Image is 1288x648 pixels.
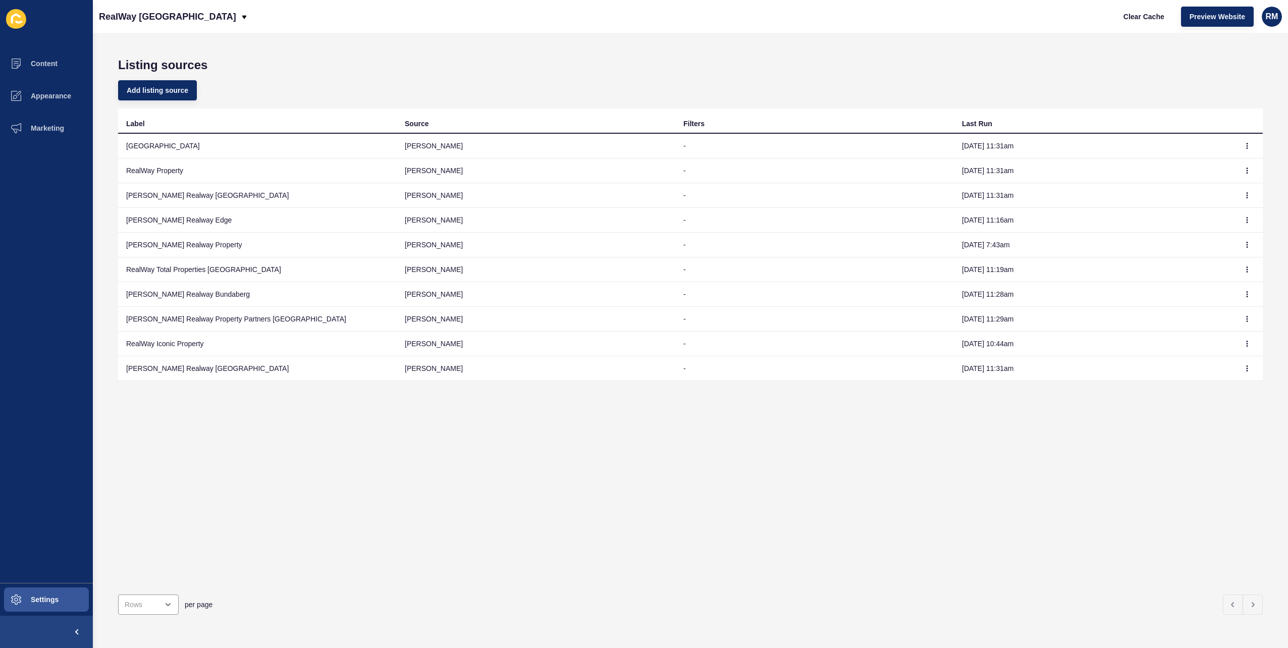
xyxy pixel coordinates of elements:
[118,134,397,158] td: [GEOGRAPHIC_DATA]
[118,595,179,615] div: open menu
[118,257,397,282] td: RealWay Total Properties [GEOGRAPHIC_DATA]
[683,119,705,129] div: Filters
[405,119,428,129] div: Source
[118,80,197,100] button: Add listing source
[185,600,212,610] span: per page
[118,356,397,381] td: [PERSON_NAME] Realway [GEOGRAPHIC_DATA]
[954,282,1232,307] td: [DATE] 11:28am
[675,356,954,381] td: -
[118,282,397,307] td: [PERSON_NAME] Realway Bundaberg
[118,233,397,257] td: [PERSON_NAME] Realway Property
[1266,12,1278,22] span: RM
[675,158,954,183] td: -
[1190,12,1245,22] span: Preview Website
[675,282,954,307] td: -
[397,183,675,208] td: [PERSON_NAME]
[397,282,675,307] td: [PERSON_NAME]
[118,183,397,208] td: [PERSON_NAME] Realway [GEOGRAPHIC_DATA]
[397,233,675,257] td: [PERSON_NAME]
[127,85,188,95] span: Add listing source
[954,257,1232,282] td: [DATE] 11:19am
[954,158,1232,183] td: [DATE] 11:31am
[397,307,675,332] td: [PERSON_NAME]
[1115,7,1173,27] button: Clear Cache
[954,233,1232,257] td: [DATE] 7:43am
[675,233,954,257] td: -
[954,332,1232,356] td: [DATE] 10:44am
[675,183,954,208] td: -
[99,4,236,29] p: RealWay [GEOGRAPHIC_DATA]
[397,356,675,381] td: [PERSON_NAME]
[118,208,397,233] td: [PERSON_NAME] Realway Edge
[675,257,954,282] td: -
[118,307,397,332] td: [PERSON_NAME] Realway Property Partners [GEOGRAPHIC_DATA]
[954,208,1232,233] td: [DATE] 11:16am
[962,119,992,129] div: Last Run
[675,332,954,356] td: -
[397,257,675,282] td: [PERSON_NAME]
[118,158,397,183] td: RealWay Property
[675,208,954,233] td: -
[1123,12,1164,22] span: Clear Cache
[118,332,397,356] td: RealWay Iconic Property
[954,134,1232,158] td: [DATE] 11:31am
[397,158,675,183] td: [PERSON_NAME]
[118,58,1263,72] h1: Listing sources
[397,208,675,233] td: [PERSON_NAME]
[397,134,675,158] td: [PERSON_NAME]
[397,332,675,356] td: [PERSON_NAME]
[675,307,954,332] td: -
[954,307,1232,332] td: [DATE] 11:29am
[126,119,145,129] div: Label
[675,134,954,158] td: -
[954,183,1232,208] td: [DATE] 11:31am
[1181,7,1254,27] button: Preview Website
[954,356,1232,381] td: [DATE] 11:31am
